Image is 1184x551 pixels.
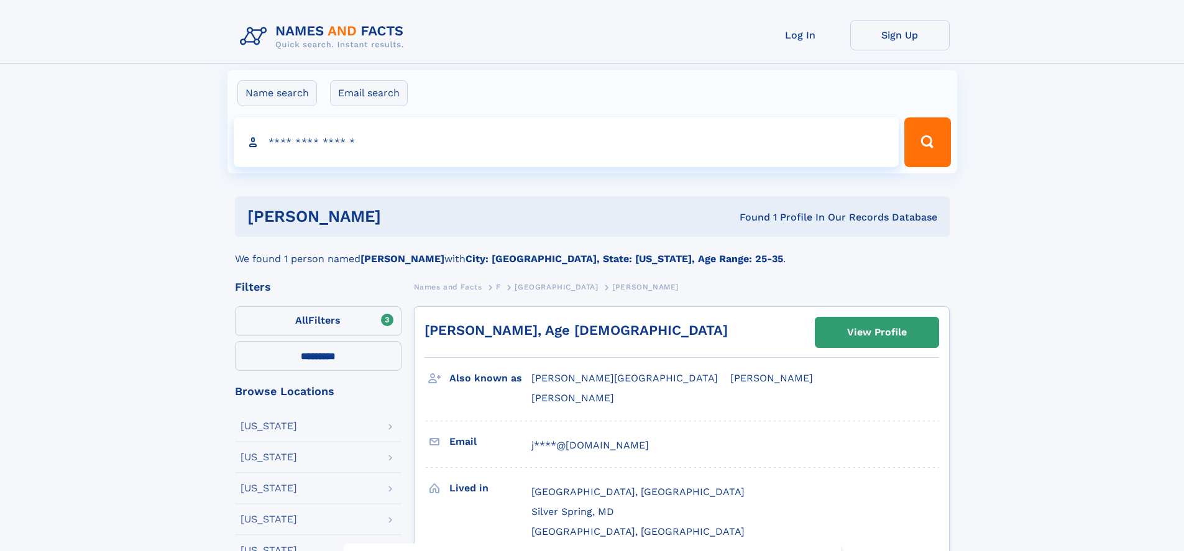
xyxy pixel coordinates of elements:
[612,283,679,291] span: [PERSON_NAME]
[241,421,297,431] div: [US_STATE]
[235,281,402,293] div: Filters
[531,372,718,384] span: [PERSON_NAME][GEOGRAPHIC_DATA]
[730,372,813,384] span: [PERSON_NAME]
[237,80,317,106] label: Name search
[815,317,938,347] a: View Profile
[904,117,950,167] button: Search Button
[466,253,783,265] b: City: [GEOGRAPHIC_DATA], State: [US_STATE], Age Range: 25-35
[751,20,850,50] a: Log In
[496,283,501,291] span: F
[414,279,482,294] a: Names and Facts
[531,486,745,498] span: [GEOGRAPHIC_DATA], [GEOGRAPHIC_DATA]
[235,386,402,397] div: Browse Locations
[235,306,402,336] label: Filters
[531,392,614,404] span: [PERSON_NAME]
[241,483,297,493] div: [US_STATE]
[496,279,501,294] a: F
[241,452,297,462] div: [US_STATE]
[241,514,297,524] div: [US_STATE]
[560,211,937,224] div: Found 1 Profile In Our Records Database
[531,526,745,537] span: [GEOGRAPHIC_DATA], [GEOGRAPHIC_DATA]
[515,279,598,294] a: [GEOGRAPHIC_DATA]
[531,506,614,517] span: Silver Spring, MD
[850,20,950,50] a: Sign Up
[449,431,531,452] h3: Email
[424,322,728,338] a: [PERSON_NAME], Age [DEMOGRAPHIC_DATA]
[515,283,598,291] span: [GEOGRAPHIC_DATA]
[330,80,408,106] label: Email search
[234,117,899,167] input: search input
[449,478,531,499] h3: Lived in
[247,209,561,224] h1: [PERSON_NAME]
[360,253,444,265] b: [PERSON_NAME]
[235,237,950,266] div: We found 1 person named with .
[449,368,531,389] h3: Also known as
[847,318,907,347] div: View Profile
[295,314,308,326] span: All
[235,20,414,53] img: Logo Names and Facts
